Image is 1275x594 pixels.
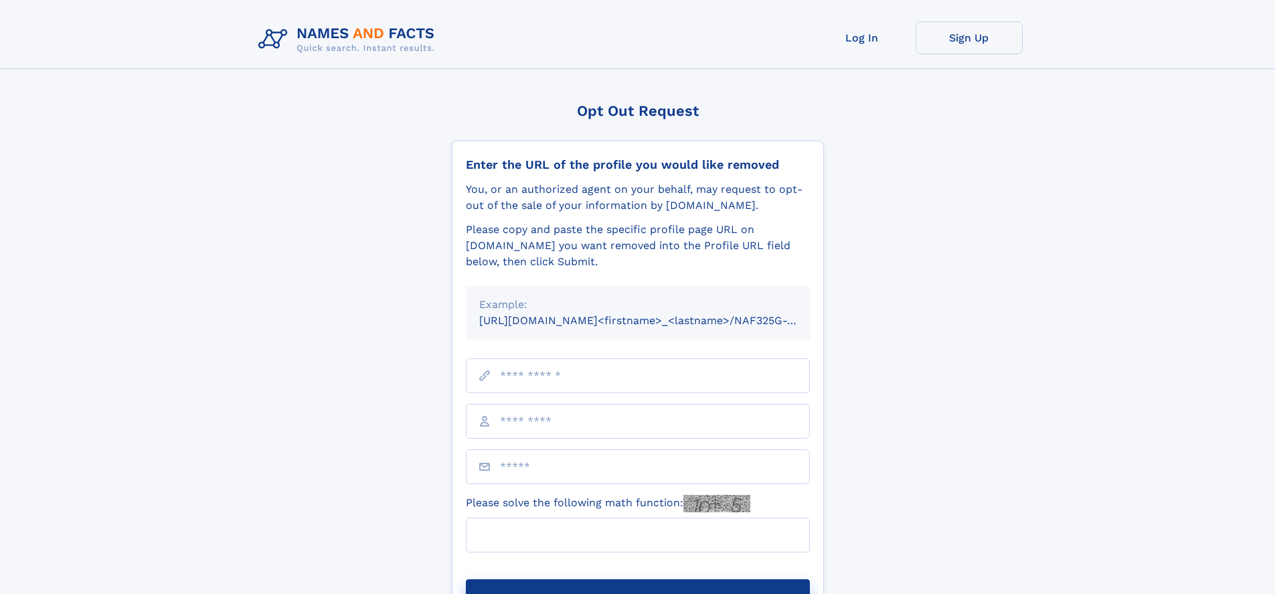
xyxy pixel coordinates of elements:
[809,21,916,54] a: Log In
[466,222,810,270] div: Please copy and paste the specific profile page URL on [DOMAIN_NAME] you want removed into the Pr...
[466,181,810,214] div: You, or an authorized agent on your behalf, may request to opt-out of the sale of your informatio...
[452,102,824,119] div: Opt Out Request
[253,21,446,58] img: Logo Names and Facts
[916,21,1023,54] a: Sign Up
[466,157,810,172] div: Enter the URL of the profile you would like removed
[479,297,796,313] div: Example:
[466,495,750,512] label: Please solve the following math function:
[479,314,835,327] small: [URL][DOMAIN_NAME]<firstname>_<lastname>/NAF325G-xxxxxxxx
